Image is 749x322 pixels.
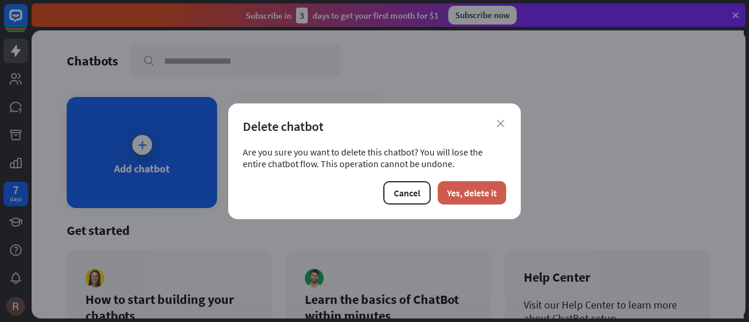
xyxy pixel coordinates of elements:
[9,5,44,40] button: Open LiveChat chat widget
[383,181,431,205] button: Cancel
[243,118,506,134] div: Delete chatbot
[243,146,506,169] div: Are you sure you want to delete this chatbot? You will lose the entire chatbot flow. This operati...
[497,120,504,127] i: close
[438,181,506,205] button: Yes, delete it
